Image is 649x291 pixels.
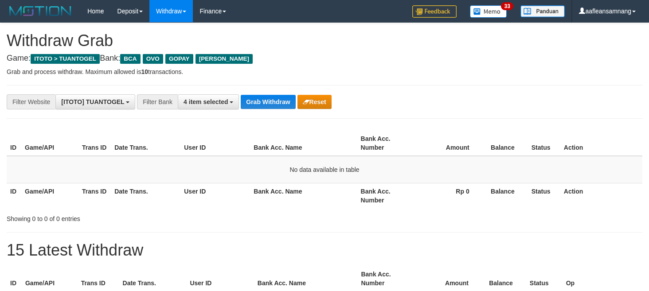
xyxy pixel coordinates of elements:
span: [ITOTO] TUANTOGEL [61,98,124,105]
th: Status [528,131,560,156]
img: MOTION_logo.png [7,4,74,18]
span: 33 [501,2,513,10]
span: 4 item selected [184,98,228,105]
th: Trans ID [78,183,111,208]
button: Reset [297,95,332,109]
th: Game/API [21,183,78,208]
th: Balance [483,131,528,156]
th: Game/API [21,131,78,156]
span: OVO [143,54,163,64]
img: Button%20Memo.svg [470,5,507,18]
th: Action [560,183,642,208]
p: Grab and process withdraw. Maximum allowed is transactions. [7,67,642,76]
th: Balance [483,183,528,208]
button: Grab Withdraw [241,95,295,109]
th: Action [560,131,642,156]
img: panduan.png [520,5,565,17]
h1: 15 Latest Withdraw [7,241,642,259]
td: No data available in table [7,156,642,183]
th: Trans ID [78,131,111,156]
span: GOPAY [165,54,193,64]
img: Feedback.jpg [412,5,457,18]
th: Rp 0 [414,183,483,208]
th: User ID [180,131,250,156]
th: Bank Acc. Number [357,131,414,156]
strong: 10 [141,68,148,75]
div: Showing 0 to 0 of 0 entries [7,211,264,223]
div: Filter Website [7,94,55,109]
th: Bank Acc. Name [250,183,357,208]
span: BCA [120,54,140,64]
th: Date Trans. [111,183,180,208]
th: ID [7,183,21,208]
th: Amount [414,131,483,156]
th: Date Trans. [111,131,180,156]
button: [ITOTO] TUANTOGEL [55,94,135,109]
th: Bank Acc. Number [357,183,414,208]
h4: Game: Bank: [7,54,642,63]
h1: Withdraw Grab [7,32,642,50]
span: ITOTO > TUANTOGEL [31,54,100,64]
div: Filter Bank [137,94,178,109]
th: User ID [180,183,250,208]
button: 4 item selected [178,94,239,109]
span: [PERSON_NAME] [195,54,253,64]
th: Bank Acc. Name [250,131,357,156]
th: ID [7,131,21,156]
th: Status [528,183,560,208]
